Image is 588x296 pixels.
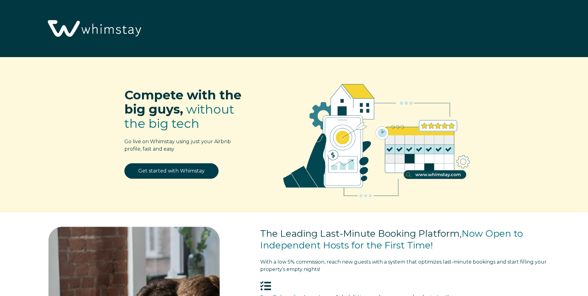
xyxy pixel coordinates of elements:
[260,228,523,251] span: Now Open to Independent Hosts for the First Time!
[268,66,485,209] img: RBO Ilustrations-02
[43,3,144,55] img: Whimstay Logo-02 1
[260,259,547,272] span: tart filling your property’s empty nights!
[124,102,234,131] span: without the big tech
[124,139,231,152] span: Go live on Whimstay using just your Airbnb profile, fast and easy
[260,259,510,265] span: With a low 5% commission, reach new guests with a system that optimizes last-minute bookings and s
[124,163,219,179] a: Get started with Whimstay
[124,87,241,117] span: Compete with the big guys,
[260,228,462,239] span: The Leading Last-Minute Booking Platform,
